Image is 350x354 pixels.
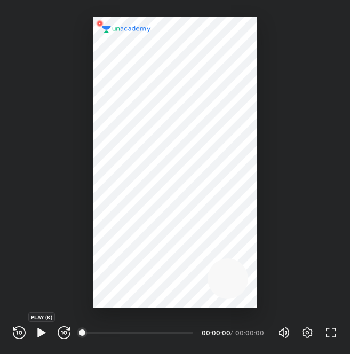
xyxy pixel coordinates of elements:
div: PLAY (K) [28,312,55,322]
div: 00:00:00 [202,329,228,336]
div: / [230,329,233,336]
img: wMgqJGBwKWe8AAAAABJRU5ErkJggg== [93,17,106,30]
div: 00:00:00 [235,329,265,336]
img: logo.2a7e12a2.svg [102,26,151,33]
